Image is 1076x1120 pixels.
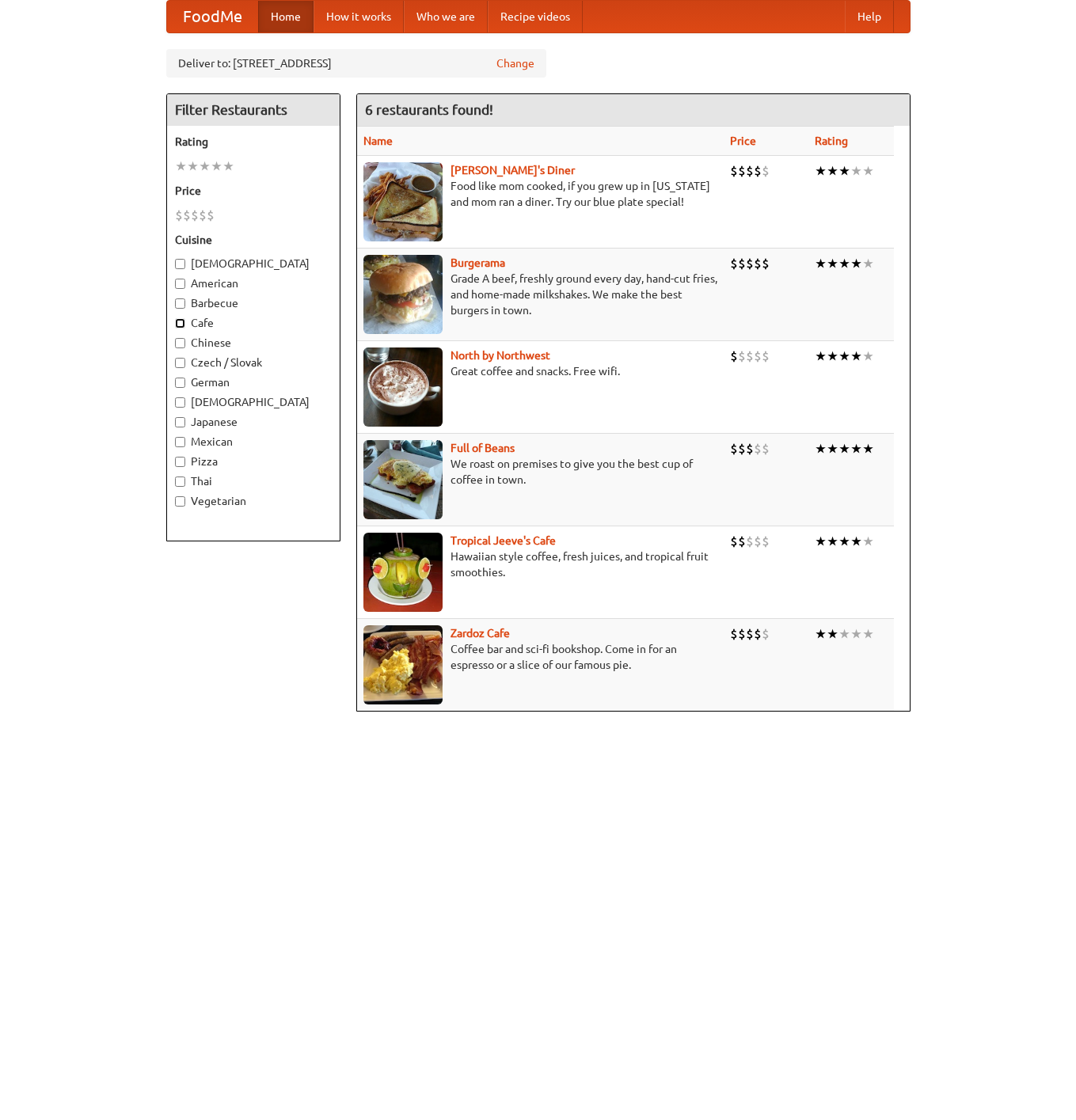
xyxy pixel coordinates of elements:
[175,183,332,199] h5: Price
[175,256,332,271] label: [DEMOGRAPHIC_DATA]
[850,533,862,550] li: ★
[827,255,838,272] li: ★
[175,378,185,388] input: German
[850,162,862,180] li: ★
[175,493,332,509] label: Vegetarian
[862,347,874,365] li: ★
[754,440,762,457] li: $
[211,158,222,175] li: ★
[363,255,443,334] img: burgerama.jpg
[363,162,443,241] img: sallys.jpg
[862,162,874,180] li: ★
[404,1,488,32] a: Who we are
[738,347,746,365] li: $
[738,255,746,272] li: $
[845,1,894,32] a: Help
[175,207,183,224] li: $
[175,394,332,410] label: [DEMOGRAPHIC_DATA]
[363,271,717,318] p: Grade A beef, freshly ground every day, hand-cut fries, and home-made milkshakes. We make the bes...
[746,440,754,457] li: $
[746,255,754,272] li: $
[175,454,332,469] label: Pizza
[838,533,850,550] li: ★
[175,275,332,291] label: American
[363,440,443,519] img: beans.jpg
[762,162,770,180] li: $
[862,625,874,643] li: ★
[175,457,185,467] input: Pizza
[738,533,746,550] li: $
[175,134,332,150] h5: Rating
[451,534,556,547] b: Tropical Jeeve's Cafe
[175,417,185,427] input: Japanese
[175,358,185,368] input: Czech / Slovak
[730,625,738,643] li: $
[363,549,717,580] p: Hawaiian style coffee, fresh juices, and tropical fruit smoothies.
[451,627,510,640] a: Zardoz Cafe
[175,259,185,269] input: [DEMOGRAPHIC_DATA]
[762,347,770,365] li: $
[175,473,332,489] label: Thai
[815,135,848,147] a: Rating
[730,255,738,272] li: $
[175,295,332,311] label: Barbecue
[730,440,738,457] li: $
[363,178,717,210] p: Food like mom cooked, if you grew up in [US_STATE] and mom ran a diner. Try our blue plate special!
[838,255,850,272] li: ★
[167,94,340,126] h4: Filter Restaurants
[496,55,534,71] a: Change
[191,207,199,224] li: $
[862,533,874,550] li: ★
[746,625,754,643] li: $
[762,533,770,550] li: $
[754,162,762,180] li: $
[175,355,332,370] label: Czech / Slovak
[363,625,443,704] img: zardoz.jpg
[815,347,827,365] li: ★
[183,207,191,224] li: $
[815,533,827,550] li: ★
[175,437,185,447] input: Mexican
[738,625,746,643] li: $
[838,347,850,365] li: ★
[363,641,717,673] p: Coffee bar and sci-fi bookshop. Come in for an espresso or a slice of our famous pie.
[738,162,746,180] li: $
[746,347,754,365] li: $
[730,162,738,180] li: $
[838,162,850,180] li: ★
[451,256,505,269] a: Burgerama
[175,232,332,248] h5: Cuisine
[175,374,332,390] label: German
[827,347,838,365] li: ★
[488,1,583,32] a: Recipe videos
[365,102,493,117] ng-pluralize: 6 restaurants found!
[451,442,515,454] a: Full of Beans
[850,255,862,272] li: ★
[187,158,199,175] li: ★
[175,315,332,331] label: Cafe
[754,625,762,643] li: $
[862,255,874,272] li: ★
[175,476,185,487] input: Thai
[207,207,215,224] li: $
[815,440,827,457] li: ★
[850,625,862,643] li: ★
[754,347,762,365] li: $
[175,414,332,430] label: Japanese
[730,533,738,550] li: $
[827,440,838,457] li: ★
[746,162,754,180] li: $
[451,164,575,177] a: [PERSON_NAME]'s Diner
[451,349,550,362] a: North by Northwest
[815,162,827,180] li: ★
[199,207,207,224] li: $
[314,1,404,32] a: How it works
[850,440,862,457] li: ★
[762,255,770,272] li: $
[363,135,393,147] a: Name
[175,434,332,450] label: Mexican
[738,440,746,457] li: $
